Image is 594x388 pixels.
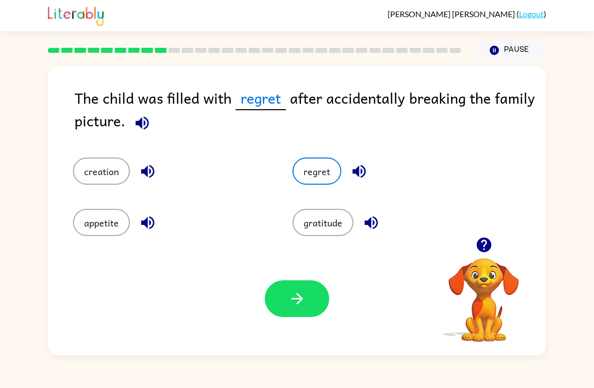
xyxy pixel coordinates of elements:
button: gratitude [292,209,353,236]
button: creation [73,158,130,185]
video: Your browser must support playing .mp4 files to use Literably. Please try using another browser. [433,243,534,343]
span: [PERSON_NAME] [PERSON_NAME] [388,9,516,19]
a: Logout [519,9,544,19]
button: Pause [473,39,546,62]
img: Literably [48,4,104,26]
span: regret [236,87,286,110]
div: ( ) [388,9,546,19]
button: appetite [73,209,130,236]
div: The child was filled with after accidentally breaking the family picture. [75,87,546,137]
button: regret [292,158,341,185]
